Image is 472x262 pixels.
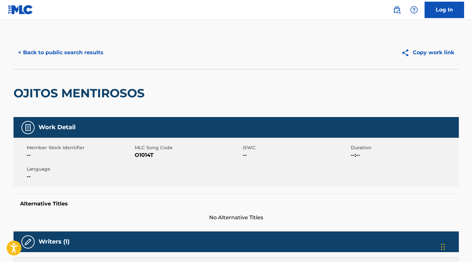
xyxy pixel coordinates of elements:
button: < Back to public search results [14,44,108,61]
iframe: Chat Widget [439,230,472,262]
span: ISWC [243,144,349,151]
div: Widget de chat [439,230,472,262]
h5: Work Detail [39,124,75,131]
span: MLC Song Code [135,144,241,151]
img: Writers [24,238,32,246]
span: O1014T [135,151,241,159]
span: -- [27,151,133,159]
a: Log In [425,2,464,18]
div: Arrastrar [441,237,445,257]
img: Copy work link [401,49,413,57]
span: -- [243,151,349,159]
span: No Alternative Titles [14,214,459,222]
button: Copy work link [397,44,459,61]
img: MLC Logo [8,5,33,14]
h2: OJITOS MENTIROSOS [14,86,148,101]
img: search [393,6,401,14]
span: Member Work Identifier [27,144,133,151]
h5: Alternative Titles [20,201,452,207]
span: Language [27,166,133,173]
div: Help [407,3,421,16]
span: Duration [351,144,457,151]
h5: Writers (1) [39,238,69,246]
span: --:-- [351,151,457,159]
span: -- [27,173,133,180]
img: help [410,6,418,14]
a: Public Search [390,3,403,16]
img: Work Detail [24,124,32,131]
